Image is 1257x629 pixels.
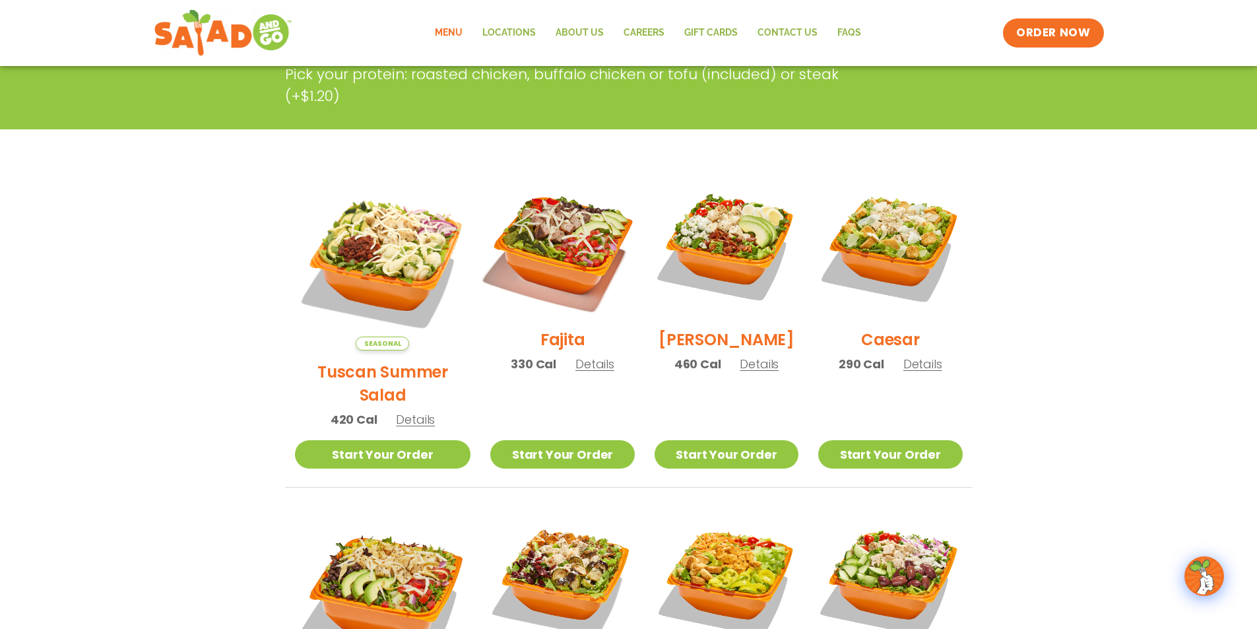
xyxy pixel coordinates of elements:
span: Details [740,356,779,372]
span: 420 Cal [331,411,377,428]
span: Details [903,356,942,372]
img: Product photo for Fajita Salad [478,162,647,331]
a: Menu [425,18,472,48]
a: FAQs [827,18,871,48]
h2: Caesar [861,328,920,351]
span: ORDER NOW [1016,25,1090,41]
span: Details [396,411,435,428]
a: Careers [614,18,674,48]
span: 460 Cal [674,355,721,373]
a: GIFT CARDS [674,18,748,48]
a: About Us [546,18,614,48]
span: 290 Cal [839,355,884,373]
img: Product photo for Cobb Salad [655,174,798,318]
img: new-SAG-logo-768×292 [154,7,293,59]
p: Pick your protein: roasted chicken, buffalo chicken or tofu (included) or steak (+$1.20) [285,63,872,107]
h2: Fajita [540,328,585,351]
img: Product photo for Caesar Salad [818,174,962,318]
a: Start Your Order [295,440,471,469]
a: ORDER NOW [1003,18,1103,48]
span: Seasonal [356,337,409,350]
img: wpChatIcon [1186,558,1223,595]
h2: [PERSON_NAME] [659,328,794,351]
h2: Tuscan Summer Salad [295,360,471,407]
a: Contact Us [748,18,827,48]
span: 330 Cal [511,355,556,373]
nav: Menu [425,18,871,48]
img: Product photo for Tuscan Summer Salad [295,174,471,350]
span: Details [575,356,614,372]
a: Locations [472,18,546,48]
a: Start Your Order [655,440,798,469]
a: Start Your Order [818,440,962,469]
a: Start Your Order [490,440,634,469]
